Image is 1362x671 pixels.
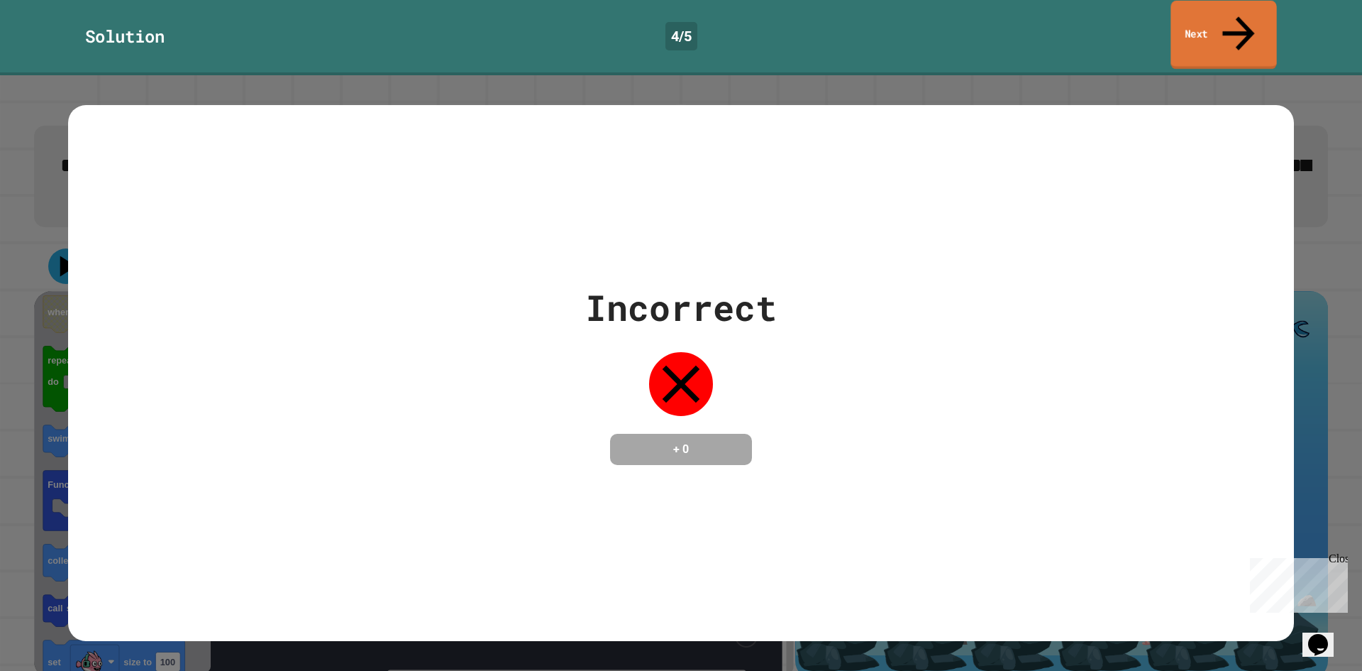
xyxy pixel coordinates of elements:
[1170,1,1276,70] a: Next
[624,441,738,458] h4: + 0
[665,22,697,50] div: 4 / 5
[85,23,165,49] div: Solution
[1244,552,1348,613] iframe: chat widget
[585,281,777,334] div: Incorrect
[6,6,98,90] div: Chat with us now!Close
[1302,614,1348,657] iframe: chat widget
